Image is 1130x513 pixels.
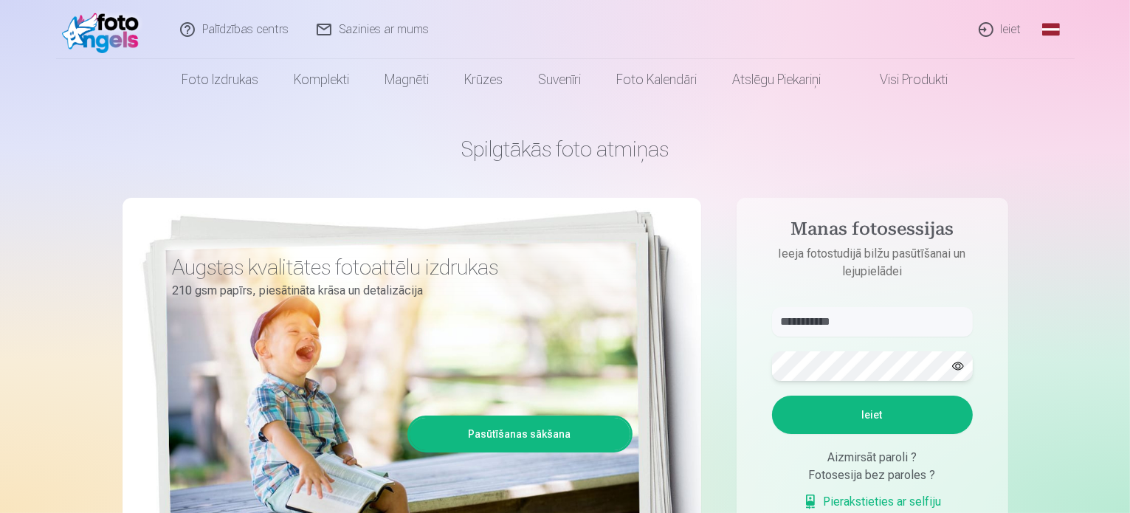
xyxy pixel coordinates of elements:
[447,59,521,100] a: Krūzes
[599,59,715,100] a: Foto kalendāri
[715,59,839,100] a: Atslēgu piekariņi
[62,6,147,53] img: /fa1
[803,493,942,511] a: Pierakstieties ar selfiju
[410,418,630,450] a: Pasūtīšanas sākšana
[757,245,988,280] p: Ieeja fotostudijā bilžu pasūtīšanai un lejupielādei
[277,59,368,100] a: Komplekti
[772,449,973,466] div: Aizmirsāt paroli ?
[173,280,621,301] p: 210 gsm papīrs, piesātināta krāsa un detalizācija
[123,136,1008,162] h1: Spilgtākās foto atmiņas
[368,59,447,100] a: Magnēti
[772,466,973,484] div: Fotosesija bez paroles ?
[173,254,621,280] h3: Augstas kvalitātes fotoattēlu izdrukas
[839,59,966,100] a: Visi produkti
[521,59,599,100] a: Suvenīri
[757,218,988,245] h4: Manas fotosessijas
[772,396,973,434] button: Ieiet
[165,59,277,100] a: Foto izdrukas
